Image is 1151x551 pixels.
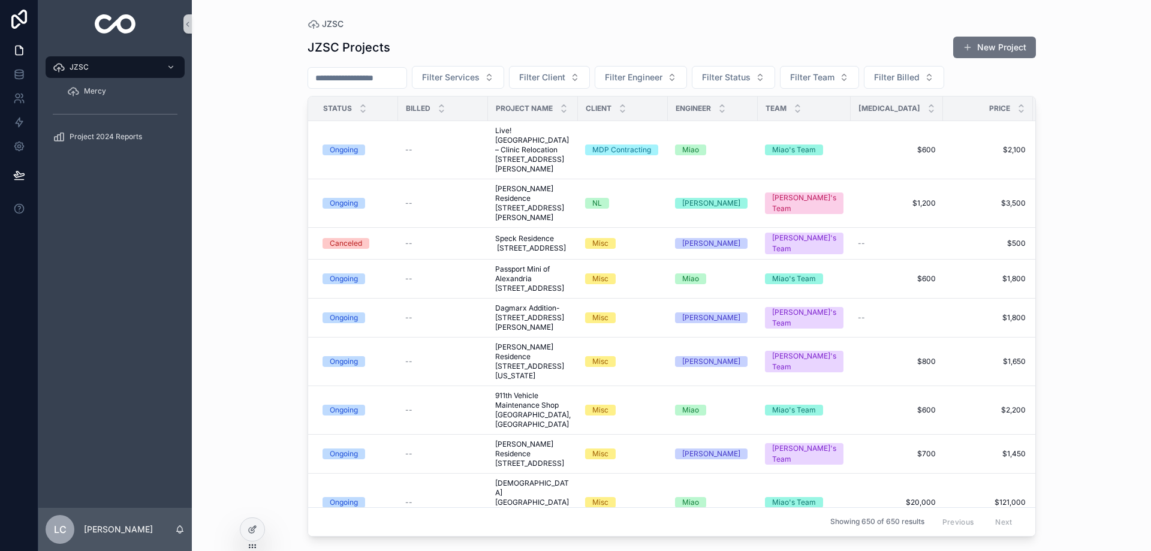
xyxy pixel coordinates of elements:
div: [PERSON_NAME]'s Team [772,351,836,372]
a: Dagmarx Addition-[STREET_ADDRESS][PERSON_NAME] [495,303,571,332]
span: Billed [406,104,430,113]
span: Filter Status [702,71,751,83]
a: [PERSON_NAME]'s Team [765,192,843,214]
button: Select Button [595,66,687,89]
div: [PERSON_NAME]'s Team [772,307,836,329]
div: Ongoing [330,312,358,323]
a: $1,800 [950,313,1026,323]
a: -- [405,313,481,323]
a: Misc [585,448,661,459]
a: $600 [858,145,936,155]
a: Miao [675,405,751,415]
div: Miao [682,144,699,155]
span: Project Name [496,104,553,113]
a: Miao [675,497,751,508]
span: $20,000 [858,498,936,507]
a: $3,500 [950,198,1026,208]
a: Misc [585,238,661,249]
a: $500 [950,239,1026,248]
span: $1,200 [858,198,936,208]
a: [PERSON_NAME] [675,198,751,209]
div: [PERSON_NAME] [682,312,740,323]
a: Project 2024 Reports [46,126,185,147]
span: -- [858,239,865,248]
a: Miao's Team [765,144,843,155]
a: Misc [585,273,661,284]
span: Price [989,104,1010,113]
a: 911th Vehicle Maintenance Shop [GEOGRAPHIC_DATA], [GEOGRAPHIC_DATA] [495,391,571,429]
a: $700 [858,449,936,459]
a: Passport Mini of Alexandria [STREET_ADDRESS] [495,264,571,293]
span: Mercy [84,86,106,96]
a: Misc [585,356,661,367]
span: Filter Billed [874,71,920,83]
button: Select Button [780,66,859,89]
div: Miao's Team [772,405,816,415]
a: Ongoing [323,273,391,284]
a: $600 [858,274,936,284]
a: $1,800 [950,274,1026,284]
span: $600 [858,405,936,415]
a: Miao's Team [765,273,843,284]
div: Misc [592,405,608,415]
button: Select Button [692,66,775,89]
span: -- [405,405,412,415]
a: Ongoing [323,405,391,415]
a: Miao's Team [765,405,843,415]
div: [PERSON_NAME]'s Team [772,192,836,214]
a: $2,100 [950,145,1026,155]
a: Ongoing [323,448,391,459]
a: [PERSON_NAME]'s Team [765,351,843,372]
span: JZSC [322,18,344,30]
a: [PERSON_NAME] Residence [STREET_ADDRESS] [495,439,571,468]
a: MDP Contracting [585,144,661,155]
span: Project 2024 Reports [70,132,142,141]
div: scrollable content [38,48,192,163]
h1: JZSC Projects [308,39,390,56]
a: [PERSON_NAME]'s Team [765,443,843,465]
a: JZSC [46,56,185,78]
span: Filter Client [519,71,565,83]
div: Misc [592,497,608,508]
a: -- [405,145,481,155]
a: $1,450 [950,449,1026,459]
a: -- [405,239,481,248]
a: -- [405,357,481,366]
button: New Project [953,37,1036,58]
span: -- [405,239,412,248]
div: Miao's Team [772,497,816,508]
a: [PERSON_NAME]'s Team [765,233,843,254]
span: $800 [858,357,936,366]
span: -- [858,313,865,323]
span: Filter Services [422,71,480,83]
div: Misc [592,356,608,367]
p: [PERSON_NAME] [84,523,153,535]
span: Showing 650 of 650 results [830,517,924,527]
button: Select Button [412,66,504,89]
a: Speck Residence [STREET_ADDRESS] [495,234,571,253]
a: Mercy [60,80,185,102]
a: -- [405,449,481,459]
a: [PERSON_NAME] [675,448,751,459]
a: Ongoing [323,497,391,508]
div: Miao [682,405,699,415]
div: Ongoing [330,448,358,459]
span: Filter Engineer [605,71,662,83]
div: Ongoing [330,497,358,508]
a: Ongoing [323,312,391,323]
span: Engineer [676,104,711,113]
a: $2,200 [950,405,1026,415]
